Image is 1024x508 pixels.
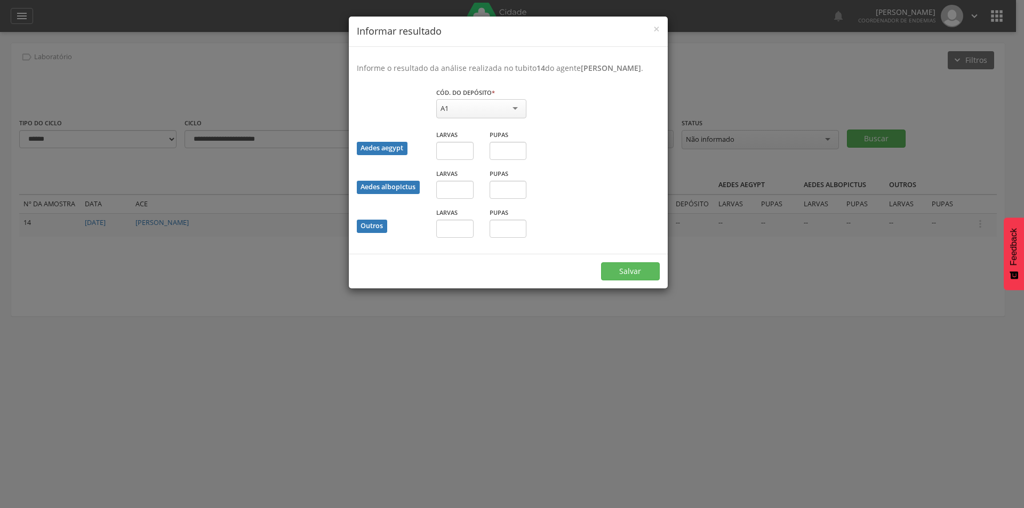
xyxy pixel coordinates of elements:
label: Larvas [436,170,458,178]
p: Informe o resultado da análise realizada no tubito do agente . [357,63,660,74]
label: Pupas [490,131,508,139]
button: Close [653,23,660,35]
label: Pupas [490,208,508,217]
span: × [653,21,660,36]
label: Pupas [490,170,508,178]
h4: Informar resultado [357,25,660,38]
button: Feedback - Mostrar pesquisa [1004,217,1024,290]
button: Salvar [601,262,660,280]
div: A1 [441,103,449,113]
label: Larvas [436,131,458,139]
label: Cód. do depósito [436,88,495,97]
label: Larvas [436,208,458,217]
span: Feedback [1009,228,1019,265]
div: Outros [357,220,387,233]
div: Aedes aegypt [357,142,407,155]
b: 14 [537,63,545,73]
div: Aedes albopictus [357,181,420,194]
b: [PERSON_NAME] [581,63,641,73]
